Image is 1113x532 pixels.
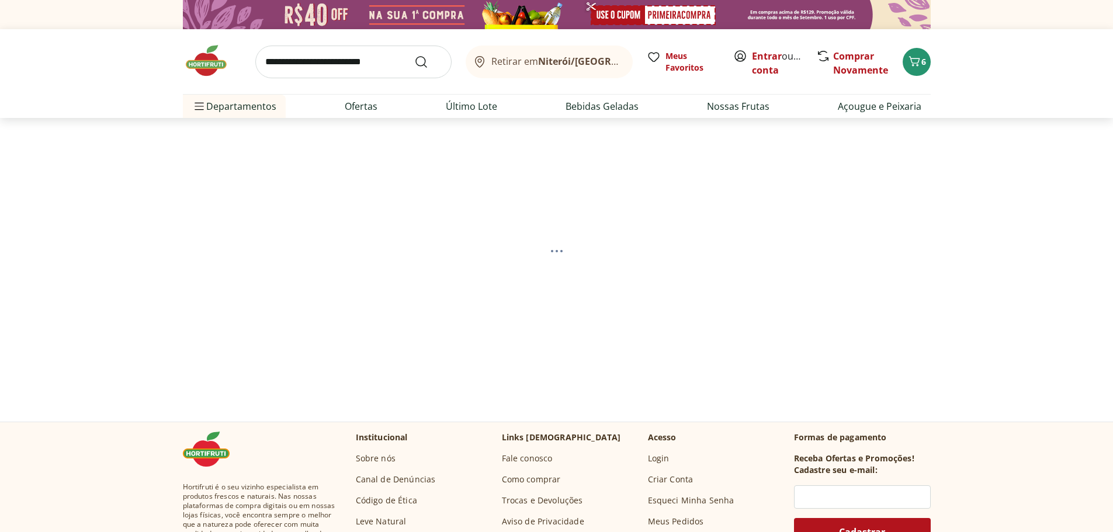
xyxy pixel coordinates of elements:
a: Criar Conta [648,474,694,485]
a: Açougue e Peixaria [838,99,921,113]
a: Leve Natural [356,516,407,527]
input: search [255,46,452,78]
a: Esqueci Minha Senha [648,495,734,506]
img: Hortifruti [183,43,241,78]
a: Fale conosco [502,453,553,464]
span: ou [752,49,804,77]
p: Institucional [356,432,408,443]
a: Ofertas [345,99,377,113]
a: Criar conta [752,50,816,77]
span: 6 [921,56,926,67]
a: Entrar [752,50,782,62]
button: Retirar emNiterói/[GEOGRAPHIC_DATA] [466,46,633,78]
p: Acesso [648,432,677,443]
a: Como comprar [502,474,561,485]
span: Meus Favoritos [665,50,719,74]
a: Código de Ética [356,495,417,506]
a: Meus Pedidos [648,516,704,527]
a: Login [648,453,670,464]
h3: Cadastre seu e-mail: [794,464,878,476]
button: Carrinho [903,48,931,76]
span: Departamentos [192,92,276,120]
button: Menu [192,92,206,120]
a: Comprar Novamente [833,50,888,77]
a: Nossas Frutas [707,99,769,113]
img: Hortifruti [183,432,241,467]
span: Retirar em [491,56,620,67]
h3: Receba Ofertas e Promoções! [794,453,914,464]
p: Links [DEMOGRAPHIC_DATA] [502,432,621,443]
b: Niterói/[GEOGRAPHIC_DATA] [538,55,671,68]
a: Último Lote [446,99,497,113]
a: Aviso de Privacidade [502,516,584,527]
a: Canal de Denúncias [356,474,436,485]
a: Sobre nós [356,453,396,464]
button: Submit Search [414,55,442,69]
p: Formas de pagamento [794,432,931,443]
a: Meus Favoritos [647,50,719,74]
a: Trocas e Devoluções [502,495,583,506]
a: Bebidas Geladas [566,99,639,113]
